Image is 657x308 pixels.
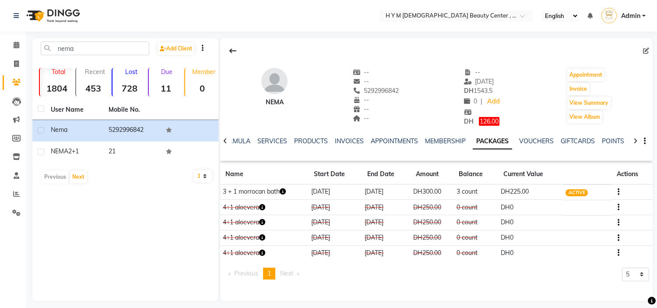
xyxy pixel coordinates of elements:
[411,164,454,184] th: Amount
[473,134,512,149] a: PACKAGES
[464,117,474,125] span: DH
[498,164,563,184] th: Current Value
[220,137,250,145] a: FORMULA
[353,114,369,122] span: --
[353,78,369,85] span: --
[51,147,68,155] span: NEMA
[267,269,271,277] span: 1
[220,230,309,245] td: 4+1 aloevera
[561,137,595,145] a: GIFTCARDS
[220,215,309,230] td: 4+1 aloevera
[68,147,79,155] span: 2+1
[611,164,653,184] th: Actions
[621,11,640,21] span: Admin
[46,100,103,120] th: User Name
[602,137,624,145] a: POINTS
[486,96,501,108] a: Add
[498,200,563,215] td: DH0
[411,200,454,215] td: DH250.00
[453,164,498,184] th: Balance
[309,164,362,184] th: Start Date
[224,42,242,59] div: Back to Client
[158,42,194,55] a: Add Client
[498,230,563,245] td: DH0
[362,200,411,215] td: [DATE]
[151,68,183,76] p: Due
[425,137,466,145] a: MEMBERSHIP
[453,245,498,261] td: 0 count
[353,87,399,95] span: 5292996842
[189,68,219,76] p: Member
[80,68,110,76] p: Recent
[453,184,498,199] td: 3 count
[70,171,87,183] button: Next
[103,100,161,120] th: Mobile No.
[498,245,563,261] td: DH0
[566,205,598,212] span: CONSUMED
[601,8,617,23] img: Admin
[224,268,304,280] nav: Pagination
[464,87,474,95] span: DH
[567,111,602,123] button: View Album
[464,97,477,105] span: 0
[481,97,482,106] span: |
[220,200,309,215] td: 4+1 aloevera
[40,83,74,94] strong: 1804
[371,137,418,145] a: APPOINTMENTS
[567,97,611,109] button: View Summary
[498,184,563,199] td: DH225.00
[43,68,74,76] p: Total
[309,245,362,261] td: [DATE]
[257,137,287,145] a: SERVICES
[362,245,411,261] td: [DATE]
[261,68,288,94] img: avatar
[116,68,146,76] p: Lost
[566,189,588,196] span: ACTIVE
[261,98,288,107] div: nema
[453,215,498,230] td: 0 count
[294,137,328,145] a: PRODUCTS
[353,68,369,76] span: --
[335,137,364,145] a: INVOICES
[453,200,498,215] td: 0 count
[309,200,362,215] td: [DATE]
[566,235,598,242] span: CONSUMED
[41,42,149,55] input: Search by Name/Mobile/Email/Code
[362,164,411,184] th: End Date
[411,184,454,199] td: DH300.00
[103,120,161,142] td: 5292996842
[498,215,563,230] td: DH0
[353,96,369,104] span: --
[309,215,362,230] td: [DATE]
[411,215,454,230] td: DH250.00
[362,230,411,245] td: [DATE]
[149,83,183,94] strong: 11
[185,83,219,94] strong: 0
[353,105,369,113] span: --
[362,184,411,199] td: [DATE]
[220,184,309,199] td: 3 + 1 morrocan bath
[479,117,499,126] span: 126.00
[411,230,454,245] td: DH250.00
[309,230,362,245] td: [DATE]
[362,215,411,230] td: [DATE]
[220,245,309,261] td: 4+1 aloevera
[566,219,598,227] span: CONSUMED
[464,87,492,95] span: 1543.5
[566,250,598,257] span: CONSUMED
[464,68,481,76] span: --
[309,184,362,199] td: [DATE]
[411,245,454,261] td: DH250.00
[234,269,258,277] span: Previous
[567,69,604,81] button: Appointment
[220,164,309,184] th: Name
[22,4,82,28] img: logo
[112,83,146,94] strong: 728
[76,83,110,94] strong: 453
[103,142,161,163] td: 21
[453,230,498,245] td: 0 count
[519,137,554,145] a: VOUCHERS
[464,78,494,85] span: [DATE]
[567,83,589,95] button: Invoice
[280,269,293,277] span: Next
